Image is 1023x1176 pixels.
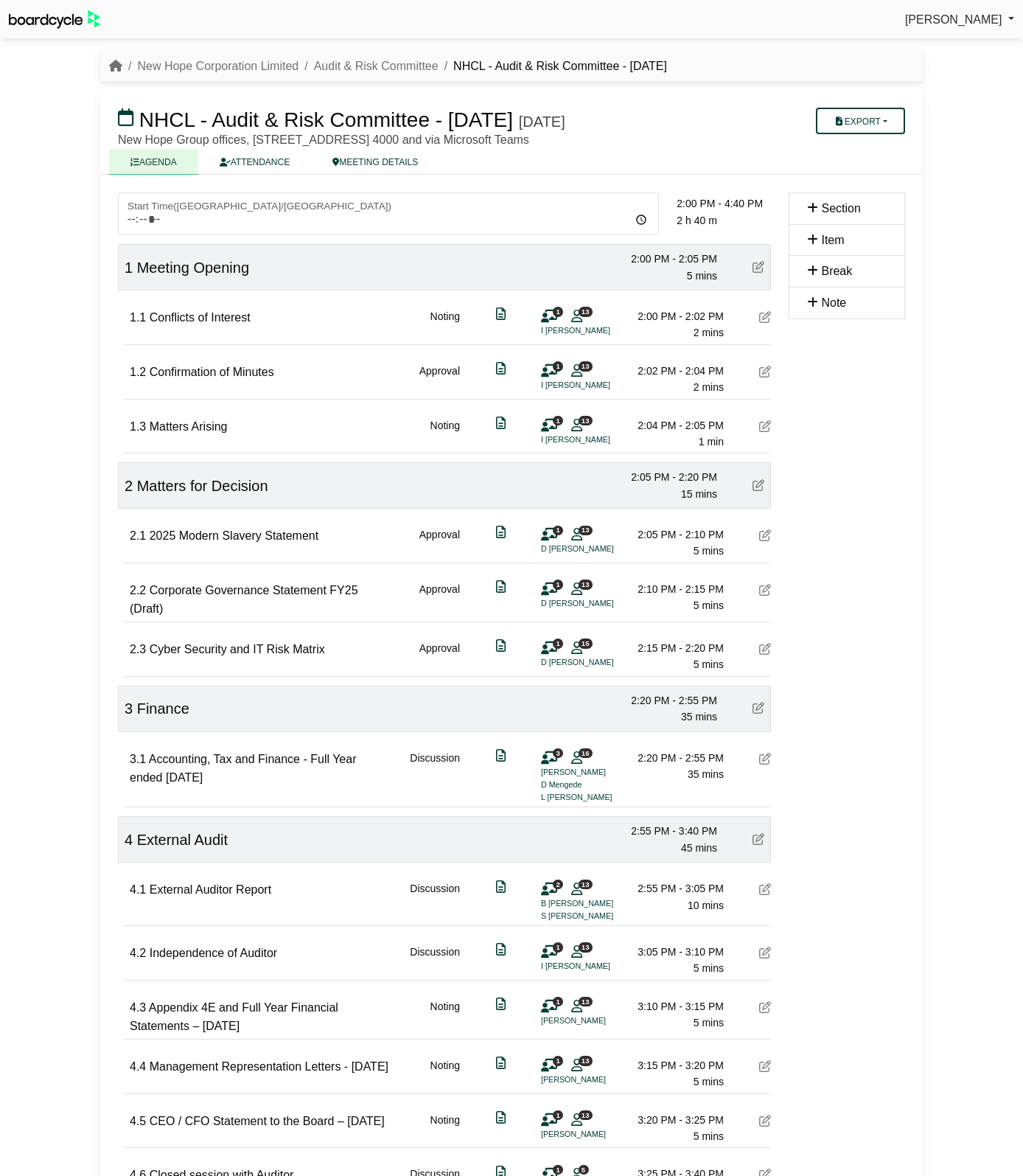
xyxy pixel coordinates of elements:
span: 1 [553,942,563,952]
span: 13 [579,307,593,316]
li: [PERSON_NAME] [541,1128,652,1141]
span: CEO / CFO Statement to the Board – [DATE] [150,1115,385,1127]
span: 2 h 40 m [677,215,716,226]
li: [PERSON_NAME] [541,766,652,779]
div: Approval [419,640,460,673]
span: 1 [553,580,563,589]
div: 3:15 PM - 3:20 PM [621,1057,724,1074]
img: BoardcycleBlackGreen-aaafeed430059cb809a45853b8cf6d952af9d84e6e89e1f1685b34bfd5cb7d64.svg [9,10,100,29]
div: Noting [430,998,460,1036]
div: 2:05 PM - 2:20 PM [614,469,717,485]
li: I [PERSON_NAME] [541,379,652,392]
span: 1 [553,1056,563,1065]
a: Audit & Risk Committee [314,60,439,72]
div: Noting [430,1057,460,1090]
span: 13 [579,1056,593,1065]
div: Noting [430,308,460,341]
span: Note [821,296,846,309]
span: 13 [579,1110,593,1120]
span: Matters for Decision [137,478,268,494]
span: 1 [125,260,133,276]
span: 2 mins [694,327,724,338]
span: 1.3 [130,420,146,433]
span: NHCL - Audit & Risk Committee - [DATE] [139,108,513,131]
span: 5 mins [694,962,724,974]
li: D [PERSON_NAME] [541,597,652,610]
span: Appendix 4E and Full Year Financial Statements – [DATE] [130,1001,338,1033]
li: D [PERSON_NAME] [541,656,652,669]
span: 3.1 [130,753,146,765]
span: Corporate Governance Statement FY25 (Draft) [130,584,358,616]
span: 2.2 [130,584,146,596]
li: D [PERSON_NAME] [541,543,652,555]
span: 10 mins [688,900,724,911]
span: Item [821,234,844,246]
div: 2:55 PM - 3:05 PM [621,880,724,897]
li: S [PERSON_NAME] [541,910,652,922]
span: Meeting Opening [137,260,249,276]
div: Approval [419,581,460,619]
div: 2:05 PM - 2:10 PM [621,526,724,543]
span: 45 mins [681,842,717,854]
span: 4.5 [130,1115,146,1127]
span: 13 [579,942,593,952]
span: 1 [553,1110,563,1120]
span: 2.3 [130,643,146,655]
span: 5 mins [687,270,717,282]
nav: breadcrumb [109,57,667,76]
span: 35 mins [688,768,724,780]
span: 1.2 [130,366,146,378]
span: 2025 Modern Slavery Statement [150,529,318,542]
div: 2:00 PM - 2:05 PM [614,251,717,267]
span: 35 mins [681,711,717,723]
li: D Mengede [541,779,652,791]
span: 5 mins [694,658,724,670]
span: Finance [137,700,189,717]
div: Approval [419,526,460,560]
div: Discussion [410,880,460,922]
span: 5 mins [694,1076,724,1088]
span: Break [821,265,852,277]
span: 1 [553,1165,563,1175]
span: 1 [553,361,563,371]
span: 5 mins [694,599,724,611]
div: 2:04 PM - 2:05 PM [621,417,724,434]
a: New Hope Corporation Limited [137,60,298,72]
span: External Audit [137,832,228,848]
div: 2:55 PM - 3:40 PM [614,823,717,839]
span: 4.2 [130,947,146,959]
span: 5 mins [694,1130,724,1142]
span: 1.1 [130,311,146,324]
li: [PERSON_NAME] [541,1074,652,1086]
div: 2:15 PM - 2:20 PM [621,640,724,656]
span: Management Representation Letters - [DATE] [150,1060,388,1073]
a: [PERSON_NAME] [905,10,1014,29]
span: 1 [553,526,563,535]
span: 4.1 [130,883,146,896]
span: 1 [553,997,563,1006]
span: 3 [125,700,133,717]
div: 2:02 PM - 2:04 PM [621,363,724,379]
span: 13 [579,580,593,589]
li: B [PERSON_NAME] [541,897,652,910]
span: 5 mins [694,1017,724,1029]
span: 13 [579,526,593,535]
span: 13 [579,997,593,1006]
span: Cyber Security and IT Risk Matrix [150,643,325,655]
div: 3:05 PM - 3:10 PM [621,944,724,960]
span: 3 [553,748,563,758]
span: 2 [125,478,133,494]
span: 2 [553,880,563,889]
span: 4 [125,832,133,848]
span: 2 mins [694,381,724,393]
div: 2:10 PM - 2:15 PM [621,581,724,597]
span: Section [821,202,860,215]
span: 5 mins [694,545,724,557]
div: Discussion [410,750,460,804]
li: I [PERSON_NAME] [541,960,652,973]
a: ATTENDANCE [198,149,311,175]
span: Confirmation of Minutes [150,366,274,378]
div: 2:20 PM - 2:55 PM [614,692,717,709]
span: 15 [579,639,593,648]
span: 13 [579,361,593,371]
